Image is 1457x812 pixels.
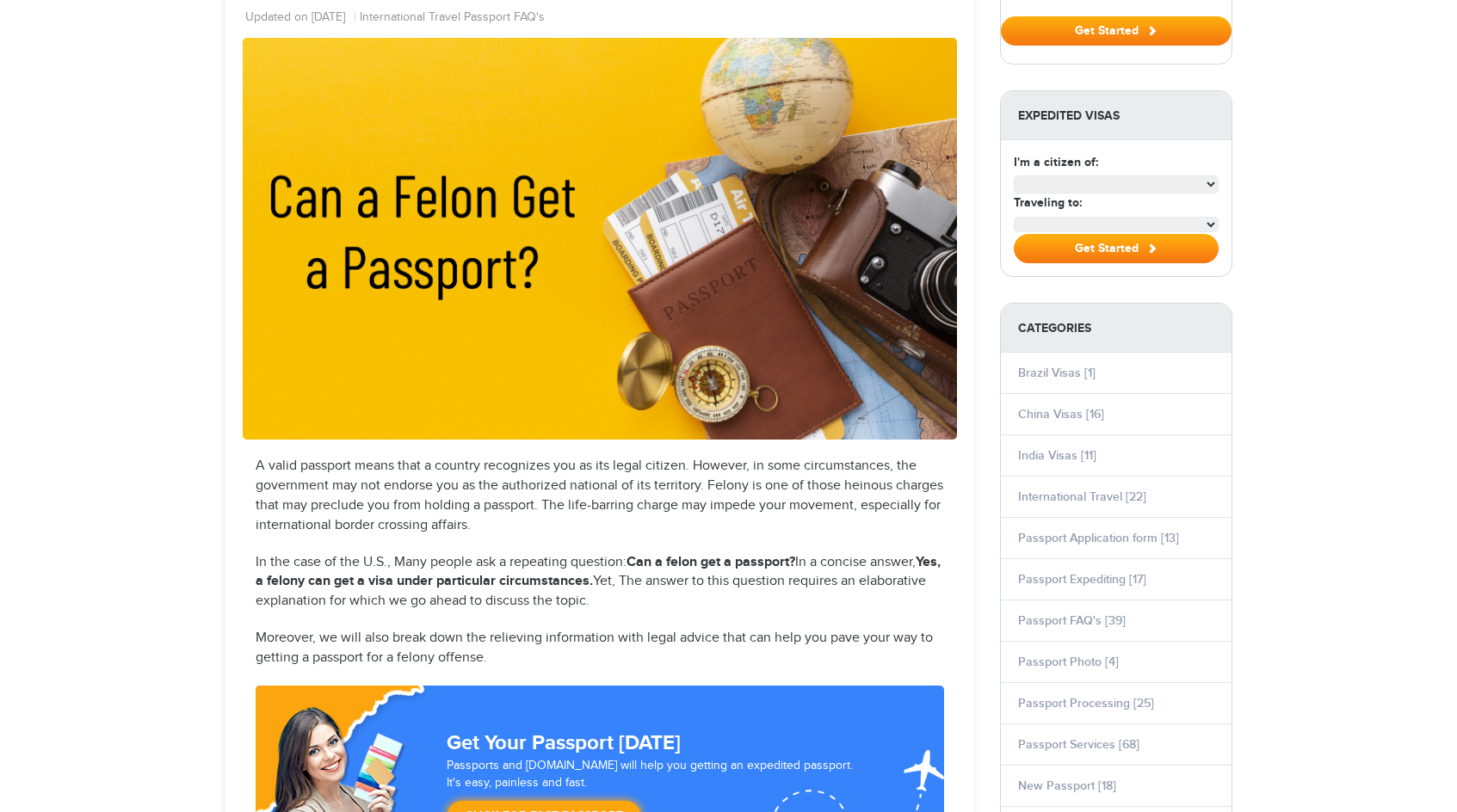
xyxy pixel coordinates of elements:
[1018,737,1139,752] a: Passport Services [68]
[1018,778,1116,793] a: New Passport [18]
[1018,448,1096,463] a: India Visas [11]
[464,9,545,27] a: Passport FAQ's
[245,9,356,27] li: Updated on [DATE]
[256,629,944,668] p: Moreover, we will also break down the relieving information with legal advice that can help you p...
[1014,194,1082,212] label: Traveling to:
[256,553,944,612] p: In the case of the U.S., Many people ask a repeating question: In a concise answer, Yet, The answ...
[360,9,460,27] a: International Travel
[1001,23,1232,37] a: Get Started
[1018,407,1104,421] a: China Visas [16]
[1014,234,1219,263] button: Get Started
[1001,304,1232,353] strong: Categories
[1018,655,1119,669] a: Passport Photo [4]
[243,38,957,440] img: can_a_felon_get_a_passport_-_28de80_-_2186b91805bf8f87dc4281b6adbed06c6a56d5ae.jpg
[1018,613,1126,628] a: Passport FAQ's [39]
[1018,366,1096,380] a: Brazil Visas [1]
[1018,572,1146,587] a: Passport Expediting [17]
[1018,489,1146,504] a: International Travel [22]
[447,730,681,755] strong: Get Your Passport [DATE]
[256,457,944,535] p: A valid passport means that a country recognizes you as its legal citizen. However, in some circu...
[627,554,795,570] strong: Can a felon get a passport?
[1018,531,1179,545] a: Passport Application form [13]
[1018,696,1154,710] a: Passport Processing [25]
[1001,91,1232,140] strong: Expedited Visas
[1001,16,1232,46] button: Get Started
[1014,153,1098,171] label: I'm a citizen of:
